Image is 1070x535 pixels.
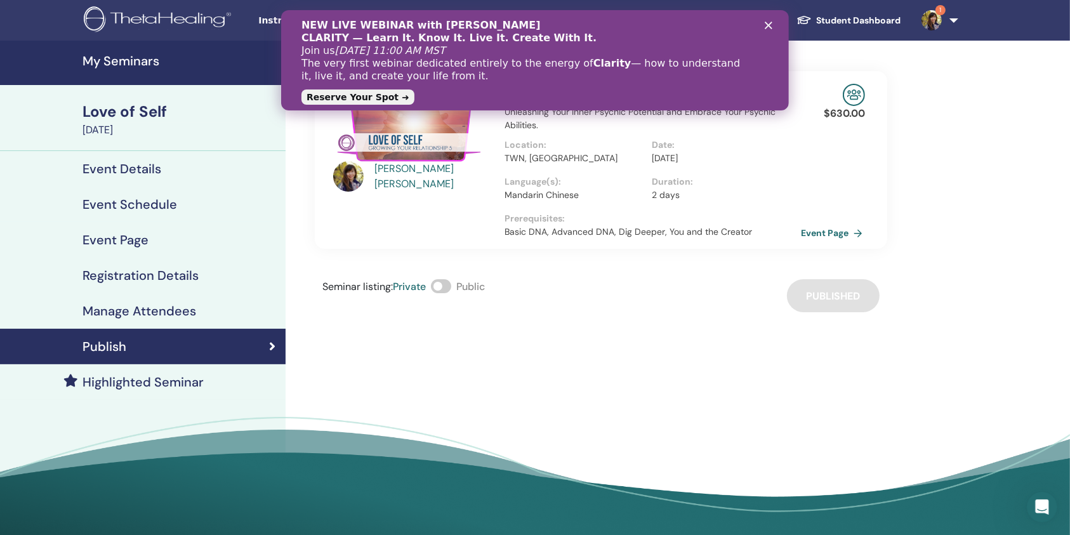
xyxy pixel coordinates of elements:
span: 1 [935,5,946,15]
p: Date : [652,138,791,152]
p: Basic DNA, Advanced DNA, Dig Deeper, You and the Creator [505,225,799,239]
img: default.jpg [333,161,364,192]
div: Close [484,11,496,19]
a: Event Page [801,223,868,242]
h4: Highlighted Seminar [83,374,204,390]
h4: Manage Attendees [83,303,196,319]
p: Language(s) : [505,175,644,188]
img: logo.png [84,6,235,35]
p: $ 630.00 [824,106,865,121]
span: Public [456,280,485,293]
a: Reserve Your Spot ➜ [20,79,133,95]
span: Seminar listing : [322,280,393,293]
div: Love of Self [83,101,278,122]
img: graduation-cap-white.svg [796,15,812,25]
h4: Publish [83,339,126,354]
h4: Event Schedule [83,197,177,212]
span: Instructor Dashboard [258,14,449,27]
div: [DATE] [83,122,278,138]
img: Love of Self [333,84,489,165]
h4: Registration Details [83,268,199,283]
p: [DATE] [652,152,791,165]
p: TWN, [GEOGRAPHIC_DATA] [505,152,644,165]
h4: Event Page [83,232,149,248]
p: Unleashing Your Inner Psychic Potential and Embrace Your Psychic Abilities. [505,105,799,132]
p: Mandarin Chinese [505,188,644,202]
h4: Event Details [83,161,161,176]
img: default.jpg [921,10,942,30]
p: Prerequisites : [505,212,799,225]
h4: My Seminars [83,53,278,69]
p: Location : [505,138,644,152]
a: [PERSON_NAME] [PERSON_NAME] [375,161,492,192]
a: Student Dashboard [786,9,911,32]
a: Love of Self[DATE] [75,101,286,138]
iframe: Intercom live chat [1027,492,1057,522]
p: 2 days [652,188,791,202]
p: Duration : [652,175,791,188]
iframe: Intercom live chat banner [281,10,789,110]
b: Clarity [312,47,350,59]
img: In-Person Seminar [843,84,865,106]
span: Private [393,280,426,293]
